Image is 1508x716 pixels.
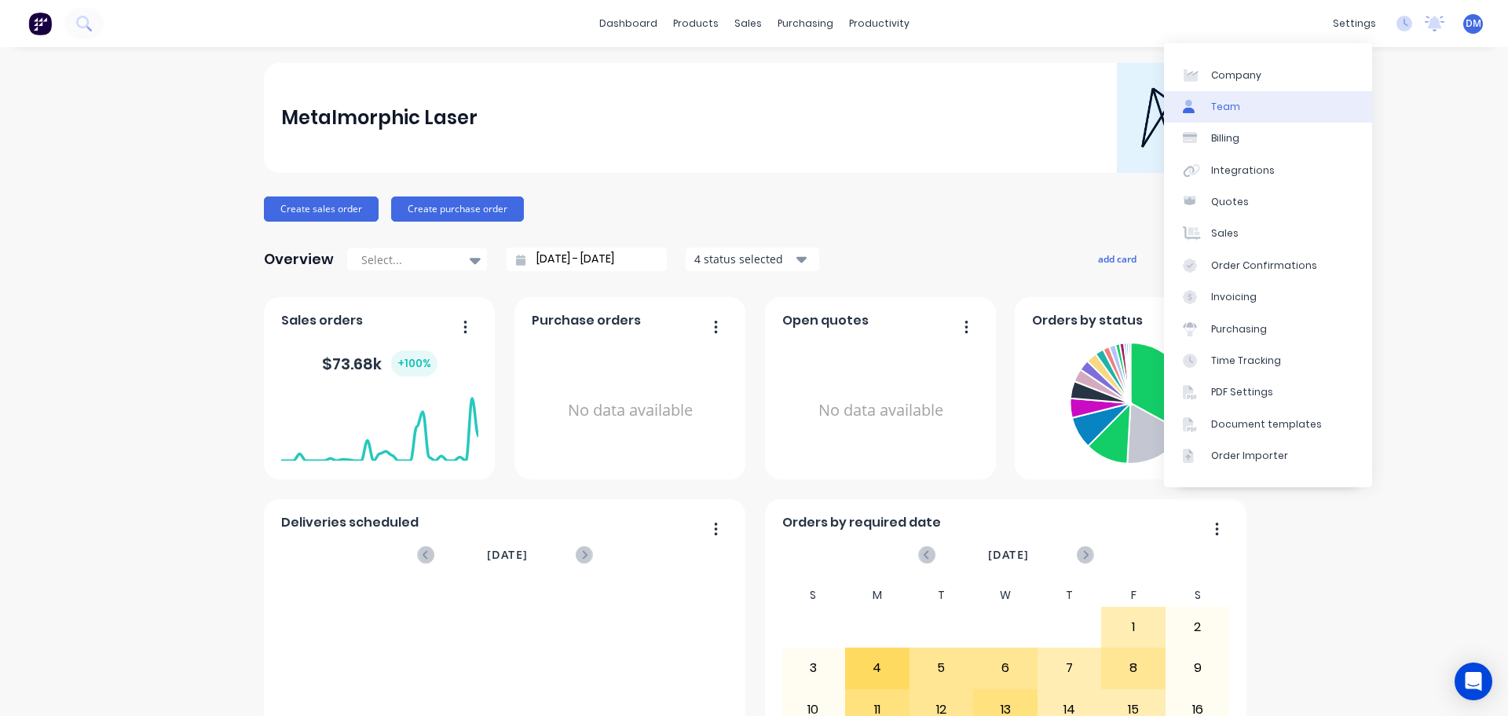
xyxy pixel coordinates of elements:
a: Billing [1164,123,1372,154]
div: Open Intercom Messenger [1455,663,1492,700]
a: Order Confirmations [1164,250,1372,281]
img: Metalmorphic Laser [1117,63,1227,173]
span: Orders by status [1032,311,1143,330]
div: 1 [1102,608,1165,647]
div: Order Confirmations [1211,259,1317,273]
div: 8 [1102,648,1165,688]
a: Time Tracking [1164,345,1372,376]
div: Purchasing [1211,322,1267,336]
div: products [665,12,727,35]
div: productivity [841,12,917,35]
div: sales [727,12,770,35]
div: 5 [910,648,973,688]
a: Company [1164,59,1372,90]
div: Sales [1211,226,1239,241]
a: dashboard [591,12,665,35]
div: T [910,584,974,607]
div: + 100 % [391,351,437,376]
a: Quotes [1164,186,1372,218]
div: Document templates [1211,417,1322,431]
span: Purchase orders [532,311,641,330]
div: Company [1211,68,1261,83]
div: Order Importer [1211,449,1288,463]
button: add card [1088,248,1147,269]
div: 2 [1166,608,1229,647]
div: M [845,584,910,607]
a: Order Importer [1164,440,1372,472]
button: Create sales order [264,196,379,222]
div: Billing [1211,131,1239,145]
span: [DATE] [988,546,1029,564]
button: 4 status selected [686,248,819,271]
div: Team [1211,100,1240,114]
div: 6 [974,648,1037,688]
div: F [1101,584,1166,607]
div: PDF Settings [1211,385,1273,399]
div: 9 [1166,648,1229,688]
div: $ 73.68k [322,351,437,376]
div: 3 [782,648,845,688]
div: Metalmorphic Laser [281,102,478,134]
div: Overview [264,244,334,275]
div: S [781,584,846,607]
div: No data available [532,336,729,485]
span: Sales orders [281,311,363,330]
a: Team [1164,91,1372,123]
a: Purchasing [1164,313,1372,344]
div: Quotes [1211,195,1249,209]
a: Sales [1164,218,1372,249]
div: 4 [846,648,909,688]
span: Open quotes [782,311,869,330]
div: Time Tracking [1211,354,1281,368]
button: Create purchase order [391,196,524,222]
span: Orders by required date [782,513,941,532]
div: purchasing [770,12,841,35]
div: S [1166,584,1230,607]
div: settings [1325,12,1384,35]
div: Invoicing [1211,290,1257,304]
div: T [1038,584,1102,607]
span: DM [1466,17,1481,31]
div: Integrations [1211,163,1275,178]
span: [DATE] [487,546,528,564]
button: edit dashboard [1156,248,1244,269]
a: Integrations [1164,155,1372,186]
img: Factory [28,12,52,35]
div: No data available [782,336,979,485]
div: W [973,584,1038,607]
div: 4 status selected [694,251,793,267]
a: Invoicing [1164,281,1372,313]
a: Document templates [1164,409,1372,440]
a: PDF Settings [1164,376,1372,408]
div: 7 [1038,648,1101,688]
